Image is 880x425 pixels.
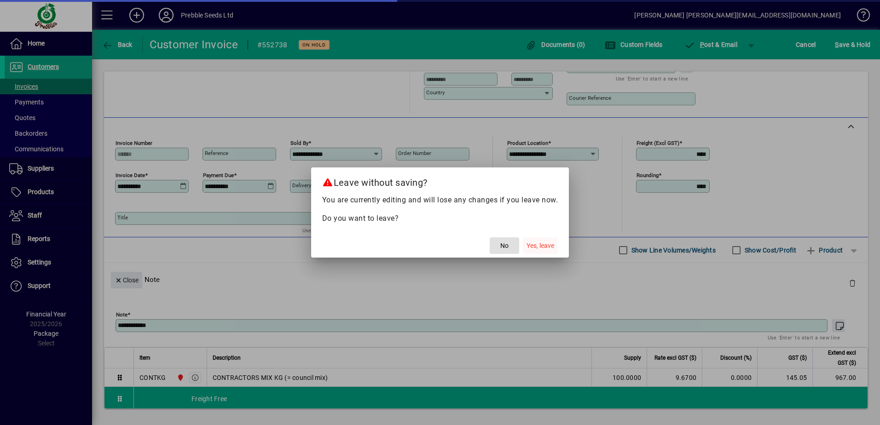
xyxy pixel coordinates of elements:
h2: Leave without saving? [311,167,569,194]
button: Yes, leave [523,237,558,254]
p: You are currently editing and will lose any changes if you leave now. [322,195,558,206]
span: No [500,241,509,251]
p: Do you want to leave? [322,213,558,224]
button: No [490,237,519,254]
span: Yes, leave [527,241,554,251]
